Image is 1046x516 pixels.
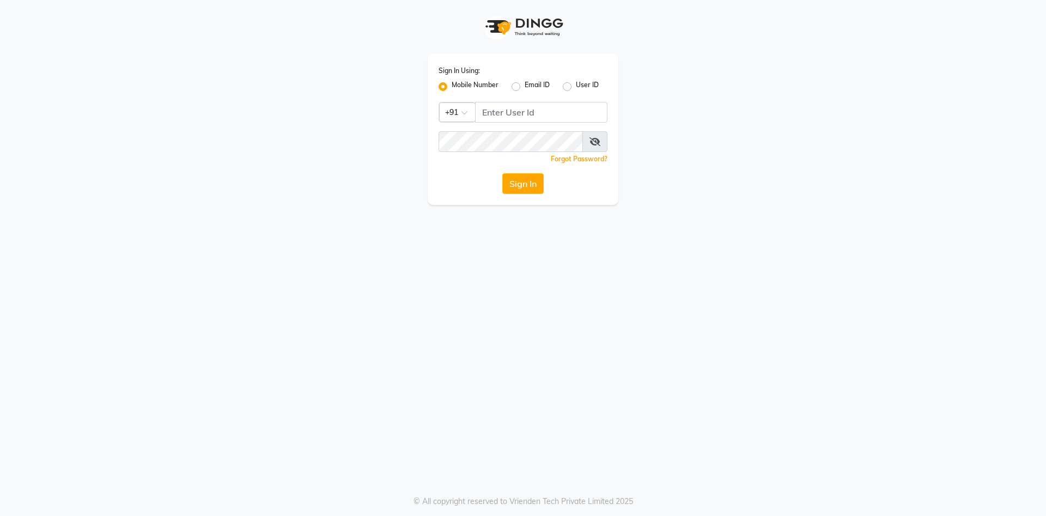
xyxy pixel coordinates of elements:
img: logo1.svg [479,11,567,43]
label: Email ID [525,80,550,93]
input: Username [439,131,583,152]
label: Mobile Number [452,80,498,93]
button: Sign In [502,173,544,194]
label: User ID [576,80,599,93]
a: Forgot Password? [551,155,607,163]
input: Username [475,102,607,123]
label: Sign In Using: [439,66,480,76]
